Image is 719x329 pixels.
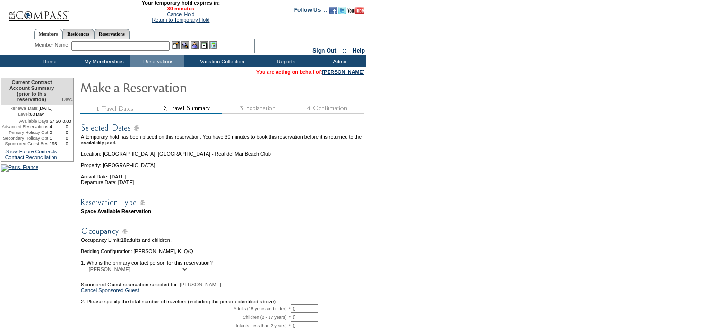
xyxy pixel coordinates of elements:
[181,41,189,49] img: View
[35,41,71,49] div: Member Name:
[34,29,63,39] a: Members
[9,106,38,111] span: Renewal Date:
[61,130,73,135] td: 0
[167,11,194,17] a: Cancel Hold
[1,141,50,147] td: Sponsored Guest Res:
[81,254,364,266] td: 1. Who is the primary contact person for this reservation?
[81,145,364,157] td: Location: [GEOGRAPHIC_DATA], [GEOGRAPHIC_DATA] - Real del Mar Beach Club
[5,149,57,154] a: Show Future Contracts
[74,6,287,11] span: 30 minutes
[130,55,184,67] td: Reservations
[50,118,61,124] td: 57.50
[81,208,364,214] td: Space Available Reservation
[81,122,364,134] img: subTtlSelectedDates.gif
[1,135,50,141] td: Secondary Holiday Opt:
[1,105,61,111] td: [DATE]
[81,237,364,243] td: Occupancy Limit: adults and children.
[343,47,347,54] span: ::
[121,237,126,243] span: 10
[294,6,328,17] td: Follow Us ::
[94,29,130,39] a: Reservations
[61,118,73,124] td: 0.00
[50,141,61,147] td: 195
[50,135,61,141] td: 1
[81,225,364,237] img: subTtlOccupancy.gif
[81,299,364,304] td: 2. Please specify the total number of travelers (including the person identified above)
[1,118,50,124] td: Available Days:
[329,7,337,14] img: Become our fan on Facebook
[1,124,50,130] td: Advanced Reservations:
[180,282,221,287] span: [PERSON_NAME]
[312,47,336,54] a: Sign Out
[184,55,258,67] td: Vacation Collection
[347,9,364,15] a: Subscribe to our YouTube Channel
[200,41,208,49] img: Reservations
[1,164,38,172] img: Paris, France
[76,55,130,67] td: My Memberships
[209,41,217,49] img: b_calculator.gif
[61,141,73,147] td: 0
[322,69,364,75] a: [PERSON_NAME]
[338,7,346,14] img: Follow us on Twitter
[61,124,73,130] td: 0
[80,104,151,114] img: step1_state3.gif
[50,130,61,135] td: 0
[172,41,180,49] img: b_edit.gif
[81,287,139,293] a: Cancel Sponsored Guest
[312,55,366,67] td: Admin
[81,313,291,321] td: Children (2 - 17 years): *
[81,304,291,313] td: Adults (18 years and older): *
[347,7,364,14] img: Subscribe to our YouTube Channel
[18,111,30,117] span: Level:
[81,179,364,185] td: Departure Date: [DATE]
[62,97,73,102] span: Disc.
[81,282,364,293] td: Sponsored Guest reservation selected for :
[81,157,364,168] td: Property: [GEOGRAPHIC_DATA] -
[81,249,364,254] td: Bedding Configuration: [PERSON_NAME], K, Q/Q
[81,168,364,179] td: Arrival Date: [DATE]
[329,9,337,15] a: Become our fan on Facebook
[1,130,50,135] td: Primary Holiday Opt:
[5,154,57,160] a: Contract Reconciliation
[258,55,312,67] td: Reports
[293,104,364,114] img: step4_state1.gif
[353,47,365,54] a: Help
[8,2,69,21] img: Compass Home
[61,135,73,141] td: 0
[50,124,61,130] td: 4
[1,78,61,105] td: Current Contract Account Summary (prior to this reservation)
[151,104,222,114] img: step2_state2.gif
[81,134,364,145] td: A temporary hold has been placed on this reservation. You have 30 minutes to book this reservatio...
[62,29,94,39] a: Residences
[1,111,61,118] td: 60 Day
[222,104,293,114] img: step3_state1.gif
[191,41,199,49] img: Impersonate
[80,78,269,97] img: Make Reservation
[152,17,210,23] a: Return to Temporary Hold
[338,9,346,15] a: Follow us on Twitter
[256,69,364,75] span: You are acting on behalf of:
[81,196,364,208] img: subTtlResType.gif
[21,55,76,67] td: Home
